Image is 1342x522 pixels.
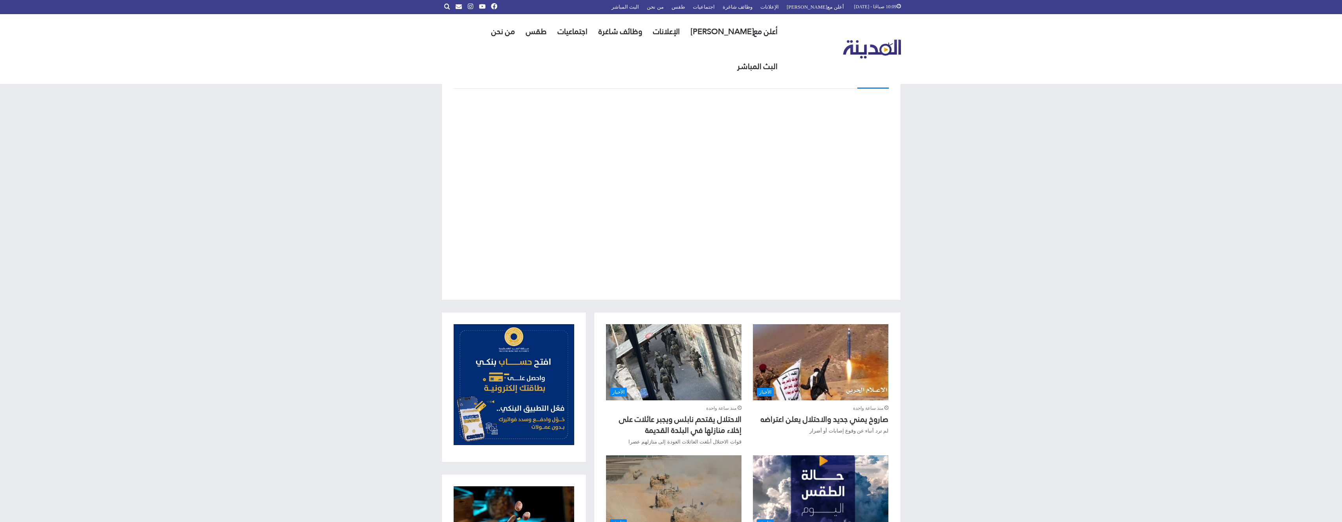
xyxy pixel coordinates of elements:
a: طقس [520,14,552,49]
a: صاروخ يمني جديد والاحتلال يعلن اعتراضه [753,324,888,400]
a: صاروخ يمني جديد والاحتلال يعلن اعتراضه [761,412,888,427]
span: منذ ساعة واحدة [853,404,888,412]
p: لم ترد أنباء عن وقوع إصابات أو أضرار [753,427,888,435]
a: أعلن مع[PERSON_NAME] [685,14,783,49]
p: قوات الاحتلال أبلغت العائلات العودة إلى منازلهم عصرا [606,438,741,446]
a: الإعلانات [648,14,685,49]
a: وظائف شاغرة [593,14,648,49]
a: البث المباشر [732,49,783,84]
img: صورة صاروخ يمني جديد والاحتلال يعلن اعتراضه [753,324,888,400]
span: الأخبار [757,388,774,396]
a: الاحتلال يقتحم نابلس ويجبر عائلات على إخلاء منازلها في البلدة القديمة [606,324,741,400]
img: صورة الاحتلال يقتحم نابلس ويجبر عائلات على إخلاء منازلها في البلدة القديمة [606,324,741,400]
span: منذ ساعة واحدة [706,404,741,412]
span: الأخبار [610,388,627,396]
a: من نحن [486,14,520,49]
a: اجتماعيات [552,14,593,49]
a: الاحتلال يقتحم نابلس ويجبر عائلات على إخلاء منازلها في البلدة القديمة [619,412,741,438]
img: تلفزيون المدينة [843,40,901,59]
